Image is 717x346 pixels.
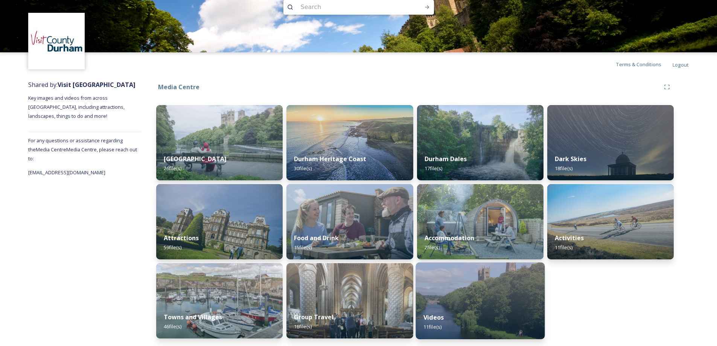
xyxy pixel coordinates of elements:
[164,155,227,163] strong: [GEOGRAPHIC_DATA]
[425,244,440,251] span: 2 file(s)
[158,83,199,91] strong: Media Centre
[547,105,674,180] img: Hardwick%2520Park4.jpg
[423,323,441,330] span: 11 file(s)
[286,105,413,180] img: Durham%2520Coast%2520%2862%29%2520Drone.jpg
[555,155,586,163] strong: Dark Skies
[417,184,543,259] img: Visit_County_Durham_20240612_Critical_Tortoise_West_Hall_Glamping_01.jpg
[294,244,312,251] span: 15 file(s)
[423,313,444,322] strong: Videos
[156,263,283,338] img: Seaham%25202019%2520%25281%2529.jpg
[28,95,126,119] span: Key images and videos from across [GEOGRAPHIC_DATA], including attractions, landscapes, things to...
[416,262,545,339] img: Durham%2520Cathedral%2520Drone%2520VCD.jpg
[58,81,135,89] strong: Visit [GEOGRAPHIC_DATA]
[164,313,222,321] strong: Towns and Villages
[294,323,312,330] span: 16 file(s)
[164,244,181,251] span: 59 file(s)
[616,60,673,69] a: Terms & Conditions
[425,155,467,163] strong: Durham Dales
[286,263,413,338] img: discover%2520durham%2520-%2520durham%2520cathedral%2520%25288%2529.jpg
[156,105,283,180] img: Visit_County_Durham_20240618_Critical_Tortoise_Durahm_City_01.jpg
[29,14,84,69] img: 1680077135441.jpeg
[28,169,105,176] span: [EMAIL_ADDRESS][DOMAIN_NAME]
[294,313,333,321] strong: Group Travel
[28,81,135,89] span: Shared by:
[547,184,674,259] img: Etape%2520%287%29.jpg
[425,234,474,242] strong: Accommodation
[156,184,283,259] img: The%2520Bowes%2520Museum%2520%2810%29.jpg
[425,165,442,172] span: 17 file(s)
[294,234,339,242] strong: Food and Drink
[555,234,584,242] strong: Activities
[164,234,199,242] strong: Attractions
[555,244,572,251] span: 11 file(s)
[555,165,572,172] span: 18 file(s)
[417,105,543,180] img: High%2520Force%2520%2813%29.jpg
[28,137,137,162] span: For any questions or assistance regarding the Media Centre Media Centre, please reach out to:
[286,184,413,259] img: Teesdale%2520Cheesemakers%2520%2822%29.jpg
[673,61,689,68] span: Logout
[164,323,181,330] span: 46 file(s)
[294,165,312,172] span: 30 file(s)
[294,155,366,163] strong: Durham Heritage Coast
[164,165,181,172] span: 26 file(s)
[616,61,661,68] span: Terms & Conditions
